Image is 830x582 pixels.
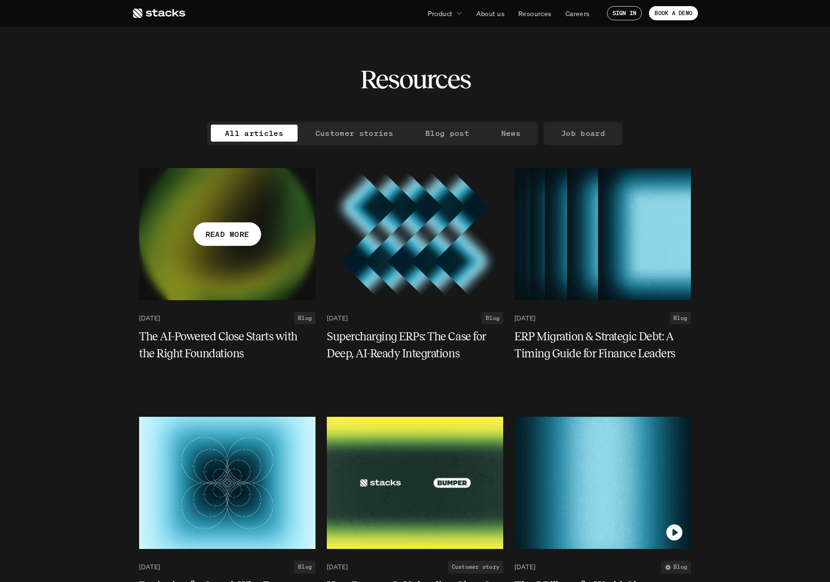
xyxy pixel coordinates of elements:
[513,5,557,22] a: Resources
[298,564,312,570] h2: Blog
[327,563,348,571] p: [DATE]
[607,6,642,20] a: SIGN IN
[327,328,503,362] a: Supercharging ERPs: The Case for Deep, AI-Ready Integrations
[139,168,315,300] a: READ MORE
[139,312,315,324] a: [DATE]Blog
[411,125,483,142] a: Blog post
[515,328,680,362] h5: ERP Migration & Strategic Debt: A Timing Guide for Finance Leaders
[560,5,596,22] a: Careers
[428,8,453,18] p: Product
[655,10,692,17] p: BOOK A DEMO
[211,125,298,142] a: All articles
[515,328,691,362] a: ERP Migration & Strategic Debt: A Timing Guide for Finance Leaders
[515,314,535,322] p: [DATE]
[673,315,687,321] h2: Blog
[360,66,471,93] h2: Resources
[649,6,698,20] a: BOOK A DEMO
[565,8,590,18] p: Careers
[515,312,691,324] a: [DATE]Blog
[327,561,503,573] a: [DATE]Customer story
[547,125,619,142] a: Job board
[301,125,407,142] a: Customer stories
[518,8,552,18] p: Resources
[515,561,691,573] a: [DATE]Blog
[315,127,393,140] p: Customer stories
[425,127,469,140] p: Blog post
[225,127,283,140] p: All articles
[139,563,160,571] p: [DATE]
[141,42,182,50] a: Privacy Policy
[327,312,503,324] a: [DATE]Blog
[486,315,499,321] h2: Blog
[327,314,348,322] p: [DATE]
[139,328,304,362] h5: The AI-Powered Close Starts with the Right Foundations
[206,228,249,241] p: READ MORE
[515,563,535,571] p: [DATE]
[139,328,315,362] a: The AI-Powered Close Starts with the Right Foundations
[673,564,687,570] h2: Blog
[501,127,521,140] p: News
[476,8,505,18] p: About us
[452,564,499,570] h2: Customer story
[471,5,510,22] a: About us
[561,127,605,140] p: Job board
[298,315,312,321] h2: Blog
[327,328,492,362] h5: Supercharging ERPs: The Case for Deep, AI-Ready Integrations
[613,10,637,17] p: SIGN IN
[487,125,535,142] a: News
[139,561,315,573] a: [DATE]Blog
[139,314,160,322] p: [DATE]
